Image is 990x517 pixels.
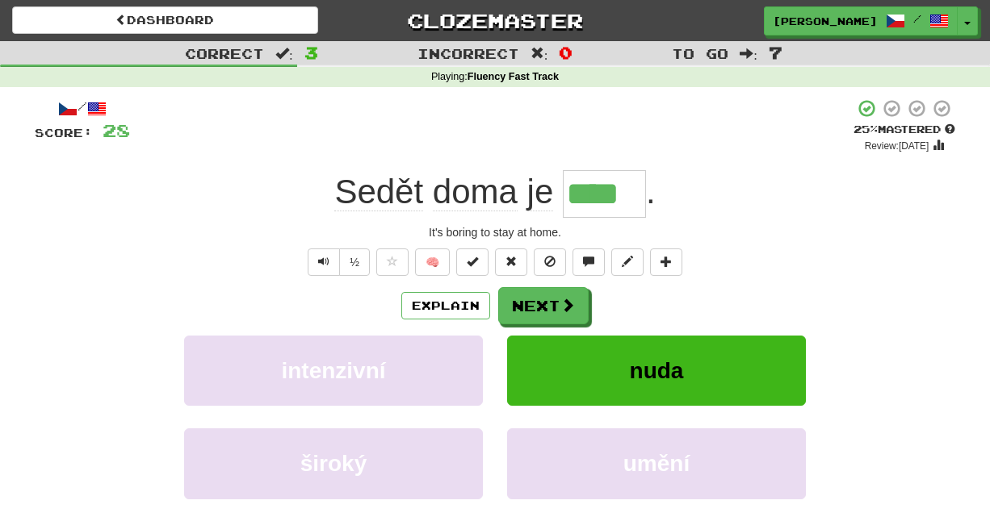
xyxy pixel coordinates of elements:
[401,292,490,319] button: Explain
[433,173,518,211] span: doma
[308,248,340,276] button: Play sentence audio (ctl+space)
[531,47,548,60] span: :
[35,126,93,140] span: Score:
[376,248,409,276] button: Favorite sentence (alt+f)
[300,451,367,476] span: široký
[468,71,559,82] strong: Fluency Fast Track
[630,358,684,383] span: nuda
[456,248,489,276] button: Set this sentence to 100% Mastered (alt+m)
[184,428,483,498] button: široký
[854,123,955,137] div: Mastered
[913,13,921,24] span: /
[304,43,318,62] span: 3
[339,248,370,276] button: ½
[281,358,385,383] span: intenzivní
[865,140,929,152] small: Review: [DATE]
[623,451,690,476] span: umění
[740,47,757,60] span: :
[854,123,878,136] span: 25 %
[103,120,130,140] span: 28
[184,336,483,406] button: intenzivní
[672,45,728,61] span: To go
[507,428,806,498] button: umění
[342,6,648,35] a: Clozemaster
[650,248,682,276] button: Add to collection (alt+a)
[35,98,130,119] div: /
[534,248,566,276] button: Ignore sentence (alt+i)
[304,248,370,276] div: Text-to-speech controls
[527,173,554,211] span: je
[573,248,605,276] button: Discuss sentence (alt+u)
[611,248,644,276] button: Edit sentence (alt+d)
[185,45,264,61] span: Correct
[275,47,293,60] span: :
[559,43,573,62] span: 0
[507,336,806,406] button: nuda
[35,224,955,240] div: It's boring to stay at home.
[769,43,782,62] span: 7
[495,248,527,276] button: Reset to 0% Mastered (alt+r)
[12,6,318,34] a: Dashboard
[334,173,423,211] span: Sedět
[764,6,958,35] a: [PERSON_NAME] /
[646,173,656,211] span: .
[498,287,589,324] button: Next
[773,14,878,28] span: [PERSON_NAME]
[417,45,519,61] span: Incorrect
[415,248,450,276] button: 🧠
